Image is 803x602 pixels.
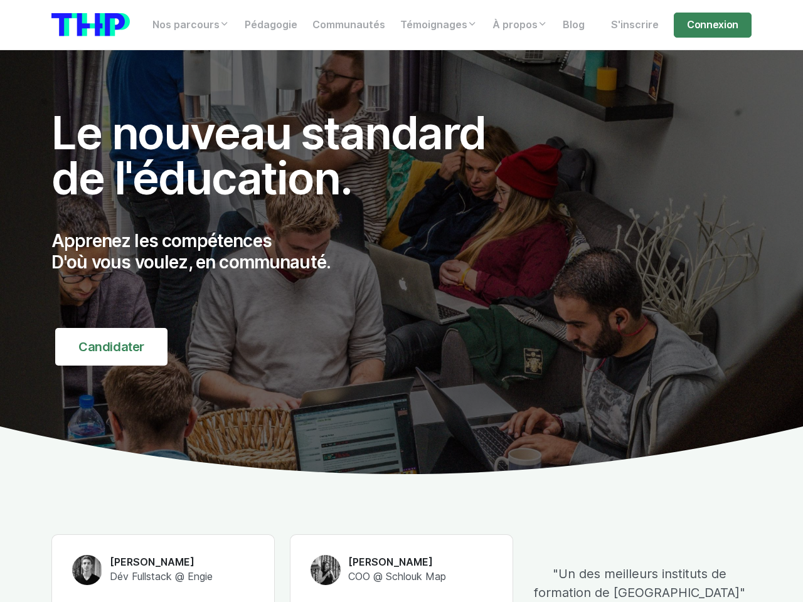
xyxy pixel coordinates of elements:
[51,13,130,36] img: logo
[555,13,592,38] a: Blog
[237,13,305,38] a: Pédagogie
[348,571,446,583] span: COO @ Schlouk Map
[51,110,513,201] h1: Le nouveau standard de l'éducation.
[72,555,102,585] img: Titouan
[145,13,237,38] a: Nos parcours
[485,13,555,38] a: À propos
[51,231,513,273] p: Apprenez les compétences D'où vous voulez, en communauté.
[604,13,666,38] a: S'inscrire
[393,13,485,38] a: Témoignages
[311,555,341,585] img: Melisande
[674,13,752,38] a: Connexion
[110,556,213,569] h6: [PERSON_NAME]
[305,13,393,38] a: Communautés
[55,328,168,366] a: Candidater
[528,564,752,602] p: "Un des meilleurs instituts de formation de [GEOGRAPHIC_DATA]"
[348,556,446,569] h6: [PERSON_NAME]
[110,571,213,583] span: Dév Fullstack @ Engie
